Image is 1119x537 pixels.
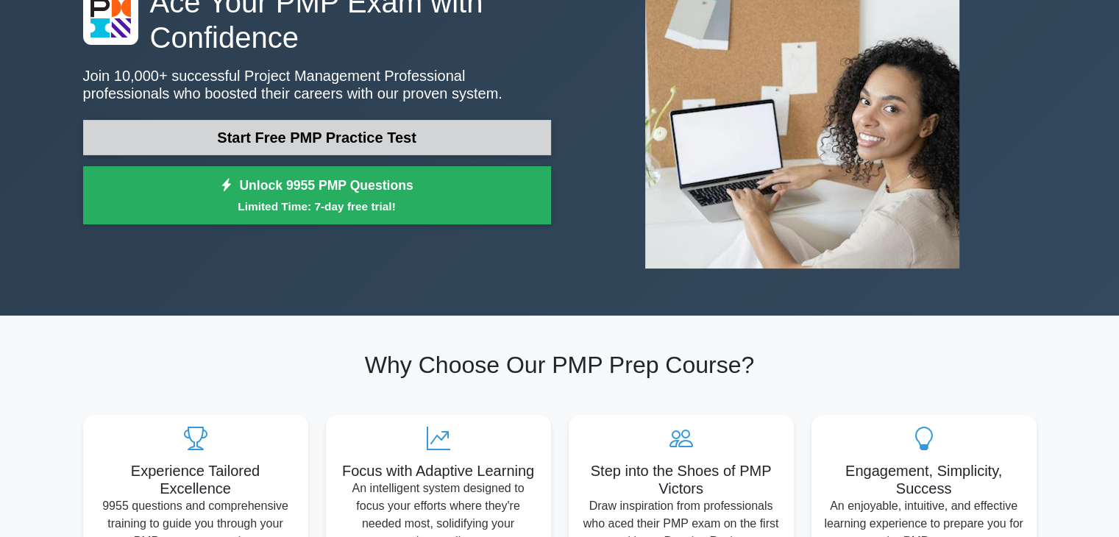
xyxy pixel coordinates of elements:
[95,462,296,497] h5: Experience Tailored Excellence
[83,166,551,225] a: Unlock 9955 PMP QuestionsLimited Time: 7-day free trial!
[83,120,551,155] a: Start Free PMP Practice Test
[83,67,551,102] p: Join 10,000+ successful Project Management Professional professionals who boosted their careers w...
[102,198,533,215] small: Limited Time: 7-day free trial!
[338,462,539,480] h5: Focus with Adaptive Learning
[83,351,1037,379] h2: Why Choose Our PMP Prep Course?
[823,462,1025,497] h5: Engagement, Simplicity, Success
[580,462,782,497] h5: Step into the Shoes of PMP Victors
